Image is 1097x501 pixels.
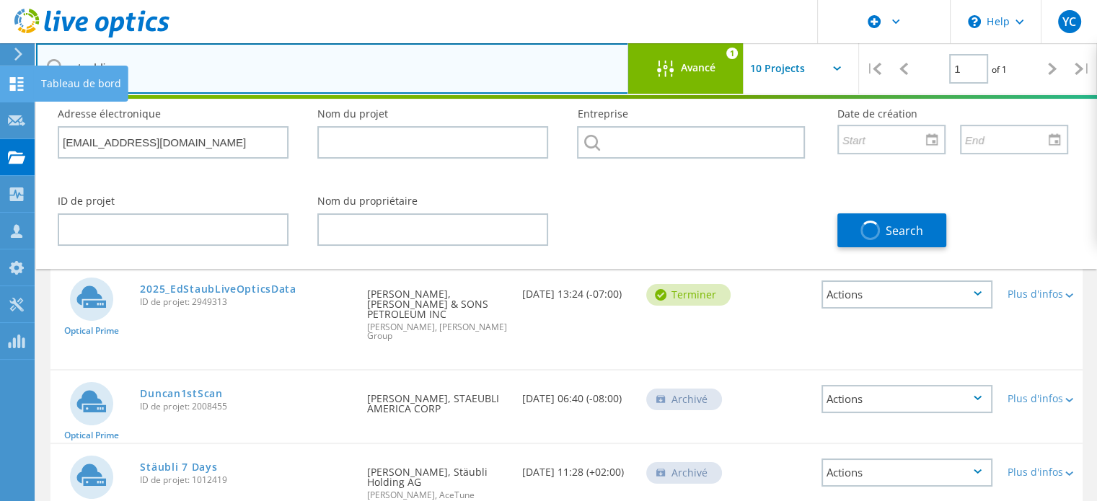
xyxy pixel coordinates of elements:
span: Optical Prime [64,327,119,335]
span: Avancé [681,63,715,73]
label: Entreprise [577,109,808,119]
a: Stäubli 7 Days [140,462,217,472]
input: Start [839,125,934,153]
span: ID de projet: 2949313 [140,298,353,306]
div: [PERSON_NAME], [PERSON_NAME] & SONS PETROLEUM INC [360,266,515,355]
div: Plus d'infos [1007,394,1075,404]
span: [PERSON_NAME], [PERSON_NAME] Group [367,323,508,340]
div: [DATE] 13:24 (-07:00) [515,266,639,314]
div: | [859,43,889,94]
label: Adresse électronique [58,109,288,119]
svg: \n [968,15,981,28]
span: Optical Prime [64,431,119,440]
a: Live Optics Dashboard [14,30,169,40]
div: [PERSON_NAME], STAEUBLI AMERICA CORP [360,371,515,428]
span: of 1 [992,63,1007,76]
label: Nom du propriétaire [317,196,548,206]
div: Tableau de bord [41,79,121,89]
label: Nom du projet [317,109,548,119]
input: End [961,125,1057,153]
div: Terminer [646,284,731,306]
div: [DATE] 06:40 (-08:00) [515,371,639,418]
input: Rechercher des projets par nom, propriétaire, ID, société, etc. [36,43,629,94]
div: Actions [821,385,993,413]
label: Date de création [837,109,1068,119]
div: Plus d'infos [1007,289,1075,299]
div: Actions [821,280,993,309]
div: Plus d'infos [1007,467,1075,477]
div: | [1067,43,1097,94]
div: Actions [821,458,993,487]
div: Archivé [646,462,722,484]
a: 2025_EdStaubLiveOpticsData [140,284,296,294]
span: YC [1062,16,1076,27]
div: Archivé [646,389,722,410]
button: Search [837,213,946,247]
span: [PERSON_NAME], AceTune [367,491,508,500]
div: [DATE] 11:28 (+02:00) [515,444,639,492]
span: ID de projet: 1012419 [140,476,353,484]
label: ID de projet [58,196,288,206]
span: ID de projet: 2008455 [140,402,353,411]
span: Search [886,223,923,239]
a: Duncan1stScan [140,389,222,399]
